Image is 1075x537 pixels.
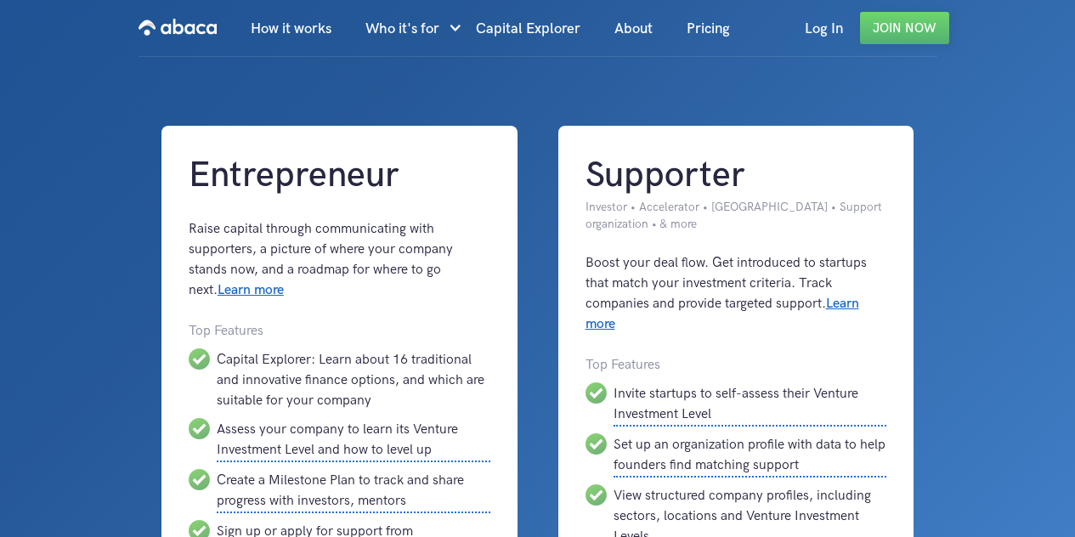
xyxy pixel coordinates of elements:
div: Assess your company to learn its Venture Investment Level and how to level up [217,418,490,462]
div: Capital Explorer: Learn about 16 traditional and innovative finance options, and which are suitab... [217,348,490,411]
a: Join Now [860,12,949,44]
div: Invite startups to self-assess their Venture Investment Level [614,382,887,427]
h1: Supporter [586,153,887,199]
a: Learn more [218,282,284,298]
img: Abaca logo [139,14,217,41]
div: Create a Milestone Plan to track and share progress with investors, mentors [217,469,490,513]
div: Set up an organization profile with data to help founders find matching support [614,433,887,478]
div: Top Features [189,321,490,342]
div: Raise capital through communicating with supporters, a picture of where your company stands now, ... [189,219,490,301]
h1: Entrepreneur [189,153,490,199]
div: Top Features [586,355,887,376]
div: Investor • Accelerator • [GEOGRAPHIC_DATA] • Support organization • & more [586,199,887,233]
div: Boost your deal flow. Get introduced to startups that match your investment criteria. Track compa... [586,253,887,335]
